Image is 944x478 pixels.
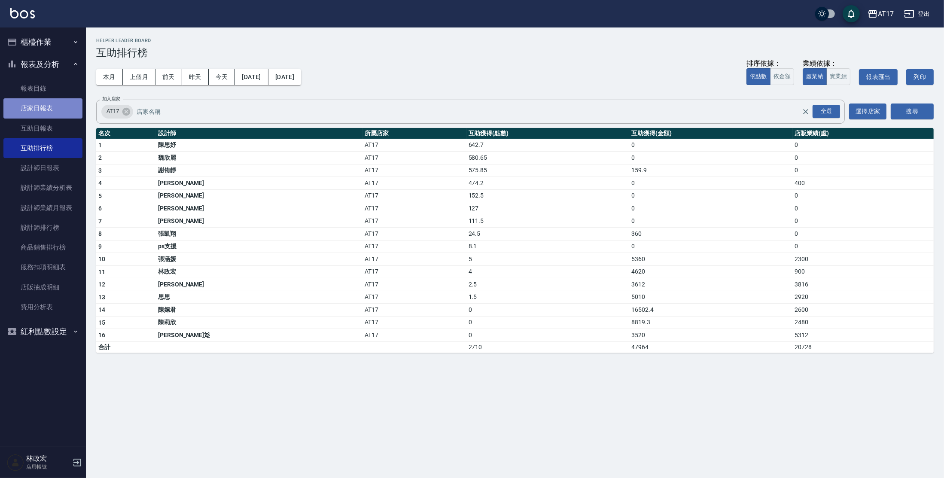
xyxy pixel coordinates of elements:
td: 4 [466,265,630,278]
td: 5010 [629,291,792,304]
a: 店家日報表 [3,98,82,118]
a: 設計師排行榜 [3,218,82,237]
td: 0 [466,329,630,342]
td: AT17 [362,265,466,278]
td: 0 [792,189,934,202]
div: AT17 [878,9,894,19]
span: 11 [98,268,106,275]
button: Open [811,103,842,120]
td: AT17 [362,278,466,291]
div: 業績依據： [803,59,850,68]
td: 3520 [629,329,792,342]
span: 4 [98,180,102,186]
button: [DATE] [235,69,268,85]
button: 搜尋 [891,104,934,119]
td: AT17 [362,189,466,202]
button: 前天 [155,69,182,85]
td: 575.85 [466,164,630,177]
td: 474.2 [466,177,630,190]
button: 列印 [906,69,934,85]
td: AT17 [362,202,466,215]
button: 報表及分析 [3,53,82,76]
td: 林政宏 [156,265,362,278]
a: 設計師日報表 [3,158,82,178]
a: 服務扣項明細表 [3,257,82,277]
h5: 林政宏 [26,454,70,463]
div: 排序依據： [746,59,794,68]
a: 商品銷售排行榜 [3,237,82,257]
button: 登出 [901,6,934,22]
td: 魏欣麗 [156,152,362,164]
span: 7 [98,218,102,225]
span: 2 [98,154,102,161]
button: 實業績 [826,68,850,85]
td: 0 [629,202,792,215]
button: 依點數 [746,68,770,85]
button: 本月 [96,69,123,85]
a: 報表目錄 [3,79,82,98]
td: 5 [466,253,630,266]
td: 0 [629,152,792,164]
td: 2.5 [466,278,630,291]
button: 上個月 [123,69,155,85]
span: AT17 [101,107,124,116]
p: 店用帳號 [26,463,70,471]
td: 111.5 [466,215,630,228]
span: 9 [98,243,102,250]
td: 24.5 [466,228,630,241]
td: AT17 [362,152,466,164]
td: 2920 [792,291,934,304]
button: 選擇店家 [849,104,886,119]
button: [DATE] [268,69,301,85]
span: 10 [98,256,106,262]
label: 加入店家 [102,96,120,102]
td: 127 [466,202,630,215]
th: 互助獲得(金額) [629,128,792,139]
td: 0 [792,228,934,241]
td: 0 [792,202,934,215]
button: Clear [800,106,812,118]
a: 費用分析表 [3,297,82,317]
td: 0 [466,316,630,329]
td: 47964 [629,341,792,353]
button: 紅利點數設定 [3,320,82,343]
a: 互助日報表 [3,119,82,138]
td: AT17 [362,215,466,228]
span: 3 [98,167,102,174]
td: 陳姵君 [156,304,362,317]
td: ps支援 [156,240,362,253]
button: 虛業績 [803,68,827,85]
td: 0 [629,215,792,228]
button: 櫃檯作業 [3,31,82,53]
div: AT17 [101,105,133,119]
a: 設計師業績月報表 [3,198,82,218]
td: AT17 [362,304,466,317]
td: [PERSON_NAME] [156,215,362,228]
h2: Helper Leader Board [96,38,934,43]
td: [PERSON_NAME] [156,177,362,190]
td: 張涵媛 [156,253,362,266]
td: 謝侑靜 [156,164,362,177]
td: 5360 [629,253,792,266]
td: 5312 [792,329,934,342]
th: 店販業績(虛) [792,128,934,139]
td: 2600 [792,304,934,317]
td: [PERSON_NAME] [156,278,362,291]
button: 報表匯出 [859,69,898,85]
td: 0 [792,164,934,177]
span: 13 [98,294,106,301]
td: 400 [792,177,934,190]
span: 6 [98,205,102,212]
button: 依金額 [770,68,794,85]
img: Logo [10,8,35,18]
td: 3816 [792,278,934,291]
td: [PERSON_NAME] [156,189,362,202]
td: 0 [629,177,792,190]
td: AT17 [362,329,466,342]
a: 互助排行榜 [3,138,82,158]
td: 8819.3 [629,316,792,329]
button: save [843,5,860,22]
button: 昨天 [182,69,209,85]
table: a dense table [96,128,934,353]
td: 陳思妤 [156,139,362,152]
